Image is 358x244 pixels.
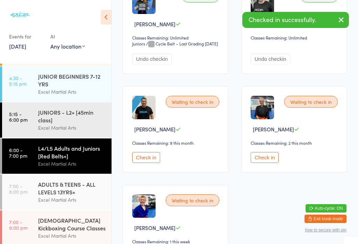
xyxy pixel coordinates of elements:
[2,102,112,138] a: 5:15 -6:00 pmJUNIORS - L2+ [45min class]Excel Martial Arts
[306,204,346,213] button: Auto-cycle: ON
[7,5,33,24] img: Excel Martial Arts
[146,41,218,46] span: / Cycle Belt – Last Grading [DATE]
[38,180,106,196] div: ADULTS & TEENS - ALL LEVELS 13YRS+
[305,215,346,223] button: Exit kiosk mode
[38,232,106,240] div: Excel Martial Arts
[38,88,106,96] div: Excel Martial Arts
[2,138,112,174] a: 6:00 -7:00 pmL4/L5 Adults and Juniors [Red Belts+]Excel Martial Arts
[242,12,349,28] div: Checked in successfully.
[9,31,43,42] div: Events for
[38,196,106,204] div: Excel Martial Arts
[2,174,112,210] a: 7:00 -8:00 pmADULTS & TEENS - ALL LEVELS 13YRS+Excel Martial Arts
[132,96,156,119] img: image1663874497.png
[134,125,176,133] span: [PERSON_NAME]
[38,72,106,88] div: JUNIOR BEGINNERS 7-12 YRS
[132,53,172,64] button: Undo checkin
[132,194,156,218] img: image1626976600.png
[38,108,106,124] div: JUNIORS - L2+ [45min class]
[38,160,106,168] div: Excel Martial Arts
[134,20,176,28] span: [PERSON_NAME]
[253,125,294,133] span: [PERSON_NAME]
[251,140,340,146] div: Classes Remaining: 2 this month
[132,152,160,163] button: Check in
[38,124,106,132] div: Excel Martial Arts
[50,31,85,42] div: At
[38,144,106,160] div: L4/L5 Adults and Juniors [Red Belts+]
[132,41,145,46] div: Juniors
[9,183,28,194] time: 7:00 - 8:00 pm
[284,96,338,108] div: Waiting to check in
[166,96,219,108] div: Waiting to check in
[9,111,28,122] time: 5:15 - 6:00 pm
[166,194,219,206] div: Waiting to check in
[132,35,221,41] div: Classes Remaining: Unlimited
[2,66,112,102] a: 4:30 -5:15 pmJUNIOR BEGINNERS 7-12 YRSExcel Martial Arts
[9,75,27,86] time: 4:30 - 5:15 pm
[38,216,106,232] div: [DEMOGRAPHIC_DATA] Kickboxing Course Classes
[251,96,274,119] img: image1626976316.png
[251,53,290,64] button: Undo checkin
[50,42,85,50] div: Any location
[132,140,221,146] div: Classes Remaining: 9 this month
[9,219,28,230] time: 7:00 - 8:00 pm
[9,147,27,158] time: 6:00 - 7:00 pm
[134,224,176,231] span: [PERSON_NAME]
[251,35,340,41] div: Classes Remaining: Unlimited
[9,42,26,50] a: [DATE]
[305,228,346,232] button: how to secure with pin
[251,152,279,163] button: Check in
